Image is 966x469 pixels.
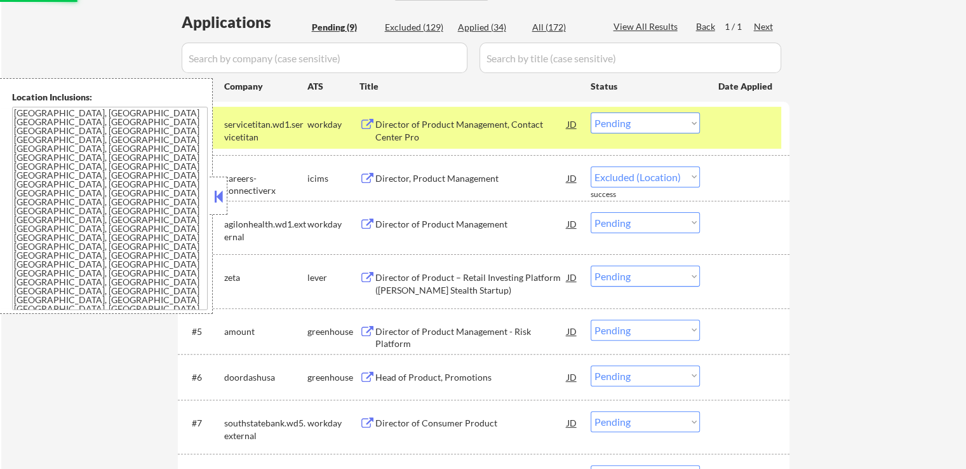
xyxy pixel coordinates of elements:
div: Back [696,20,716,33]
div: View All Results [614,20,681,33]
div: JD [566,167,579,189]
div: ATS [307,80,359,93]
input: Search by title (case sensitive) [480,43,781,73]
div: careers-connectiverx [224,172,307,197]
div: greenhouse [307,371,359,384]
div: lever [307,271,359,284]
div: 1 / 1 [725,20,754,33]
div: icims [307,172,359,185]
div: JD [566,365,579,388]
div: JD [566,266,579,289]
div: Director of Product Management - Risk Platform [375,325,567,350]
div: Head of Product, Promotions [375,371,567,384]
div: #6 [192,371,214,384]
div: Director of Product Management, Contact Center Pro [375,118,567,143]
div: Title [359,80,579,93]
div: Date Applied [718,80,774,93]
div: Company [224,80,307,93]
div: #5 [192,325,214,338]
div: amount [224,325,307,338]
div: doordashusa [224,371,307,384]
div: Pending (9) [312,21,375,34]
div: Director of Consumer Product [375,417,567,430]
div: Applications [182,15,307,30]
div: JD [566,212,579,235]
div: Next [754,20,774,33]
div: Director of Product Management [375,218,567,231]
div: Excluded (129) [385,21,448,34]
div: JD [566,411,579,434]
div: All (172) [532,21,596,34]
div: Status [591,74,700,97]
div: JD [566,320,579,343]
div: servicetitan.wd1.servicetitan [224,118,307,143]
div: southstatebank.wd5.external [224,417,307,442]
div: Location Inclusions: [12,91,208,104]
div: Director of Product – Retail Investing Platform ([PERSON_NAME] Stealth Startup) [375,271,567,296]
div: agilonhealth.wd1.external [224,218,307,243]
div: Applied (34) [458,21,521,34]
input: Search by company (case sensitive) [182,43,467,73]
div: greenhouse [307,325,359,338]
div: workday [307,218,359,231]
div: workday [307,417,359,430]
div: JD [566,112,579,135]
div: #7 [192,417,214,430]
div: workday [307,118,359,131]
div: success [591,189,641,200]
div: Director, Product Management [375,172,567,185]
div: zeta [224,271,307,284]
